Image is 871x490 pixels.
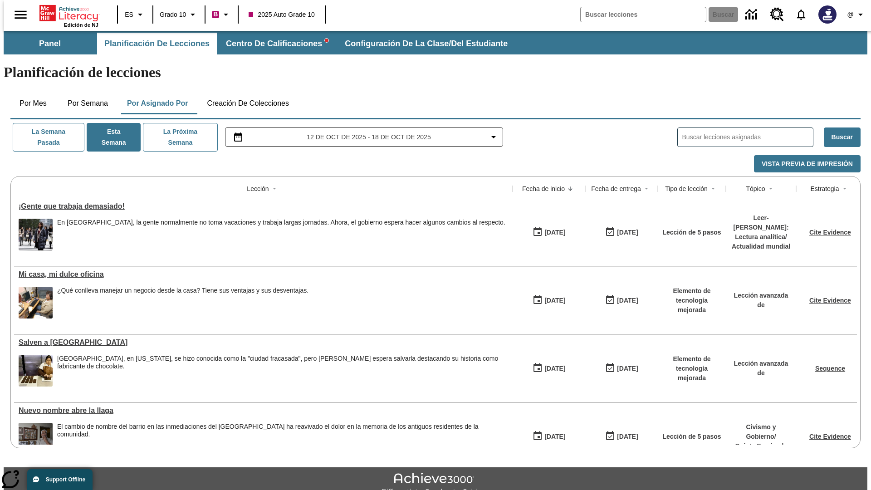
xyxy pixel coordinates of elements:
[226,39,328,49] span: Centro de calificaciones
[754,155,861,173] button: Vista previa de impresión
[39,3,98,28] div: Portada
[57,423,508,455] div: El cambio de nombre del barrio en las inmediaciones del estadio de los Dodgers ha reavivado el do...
[97,33,217,54] button: Planificación de lecciones
[789,3,813,26] a: Notificaciones
[125,10,133,20] span: ES
[544,363,565,374] div: [DATE]
[708,183,719,194] button: Sort
[765,2,789,27] a: Centro de recursos, Se abrirá en una pestaña nueva.
[19,219,53,250] img: Empresaria japonés posando en el cruce de peatones de una ciudad muy concurrida
[19,407,508,415] div: Nuevo nombre abre la llaga
[4,64,867,81] h1: Planificación de lecciones
[39,39,61,49] span: Panel
[247,184,269,193] div: Lección
[10,93,56,114] button: Por mes
[730,441,792,451] p: Quinta Enmienda
[200,93,296,114] button: Creación de colecciones
[522,184,565,193] div: Fecha de inicio
[662,354,721,383] p: Elemento de tecnología mejorada
[57,287,308,294] div: ¿Qué conlleva manejar un negocio desde la casa? Tiene sus ventajas y sus desventajas.
[730,213,792,242] p: Leer-[PERSON_NAME]: Lectura analítica /
[617,227,638,238] div: [DATE]
[565,183,576,194] button: Sort
[602,224,641,241] button: 10/13/25: Último día en que podrá accederse la lección
[19,270,508,279] div: Mi casa, mi dulce oficina
[602,428,641,445] button: 10/13/25: Último día en que podrá accederse la lección
[602,292,641,309] button: 10/13/25: Último día en que podrá accederse la lección
[617,431,638,442] div: [DATE]
[7,1,34,28] button: Abrir el menú lateral
[57,219,505,226] div: En [GEOGRAPHIC_DATA], la gente normalmente no toma vacaciones y trabaja largas jornadas. Ahora, e...
[730,291,792,310] p: Lección avanzada de
[19,407,508,415] a: Nuevo nombre abre la llaga, Lecciones
[765,183,776,194] button: Sort
[662,228,721,237] p: Lección de 5 pasos
[325,39,328,42] svg: writing assistant alert
[617,295,638,306] div: [DATE]
[46,476,85,483] span: Support Offline
[847,10,853,20] span: @
[19,287,53,318] img: Una mujer con audífonos sentada en un escritorio trabajando en un computador. Trabajar desde casa...
[4,33,516,54] div: Subbarra de navegación
[662,286,721,315] p: Elemento de tecnología mejorada
[104,39,210,49] span: Planificación de lecciones
[64,22,98,28] span: Edición de NJ
[121,6,150,23] button: Lenguaje: ES, Selecciona un idioma
[120,93,196,114] button: Por asignado por
[662,432,721,441] p: Lección de 5 pasos
[87,123,141,152] button: Esta semana
[842,6,871,23] button: Perfil/Configuración
[269,183,280,194] button: Sort
[809,433,851,440] a: Cite Evidence
[160,10,186,20] span: Grado 10
[307,132,431,142] span: 12 de oct de 2025 - 18 de oct de 2025
[213,9,218,20] span: B
[156,6,202,23] button: Grado: Grado 10, Elige un grado
[57,355,508,387] div: Central Falls, en Rhode Island, se hizo conocida como la "ciudad fracasada", pero Mike Ritz esper...
[581,7,706,22] input: Buscar campo
[740,2,765,27] a: Centro de información
[229,132,499,142] button: Seleccione el intervalo de fechas opción del menú
[617,363,638,374] div: [DATE]
[730,242,792,251] p: Actualidad mundial
[57,219,505,250] span: En Japón, la gente normalmente no toma vacaciones y trabaja largas jornadas. Ahora, el gobierno e...
[338,33,515,54] button: Configuración de la clase/del estudiante
[544,295,565,306] div: [DATE]
[544,227,565,238] div: [DATE]
[208,6,235,23] button: Boost El color de la clase es rojo violeta. Cambiar el color de la clase.
[19,355,53,387] img: Una mujer trabajando con chocolate en una cocina. Una ciudad estadounidense que una vez fue prósp...
[345,39,508,49] span: Configuración de la clase/del estudiante
[544,431,565,442] div: [DATE]
[529,292,568,309] button: 10/13/25: Primer día en que estuvo disponible la lección
[818,5,837,24] img: Avatar
[13,123,84,152] button: La semana pasada
[809,229,851,236] a: Cite Evidence
[19,423,53,455] img: dodgertown_121813.jpg
[27,469,93,490] button: Support Offline
[730,422,792,441] p: Civismo y Gobierno /
[529,224,568,241] button: 10/13/25: Primer día en que estuvo disponible la lección
[813,3,842,26] button: Escoja un nuevo avatar
[57,355,508,370] div: [GEOGRAPHIC_DATA], en [US_STATE], se hizo conocida como la "ciudad fracasada", pero [PERSON_NAME]...
[249,10,314,20] span: 2025 Auto Grade 10
[60,93,115,114] button: Por semana
[824,127,861,147] button: Buscar
[809,297,851,304] a: Cite Evidence
[839,183,850,194] button: Sort
[4,31,867,54] div: Subbarra de navegación
[529,360,568,377] button: 10/13/25: Primer día en que estuvo disponible la lección
[39,4,98,22] a: Portada
[57,423,508,438] div: El cambio de nombre del barrio en las inmediaciones del [GEOGRAPHIC_DATA] ha reavivado el dolor e...
[19,338,508,347] div: Salven a Chocolateville
[19,202,508,211] a: ¡Gente que trabaja demasiado!, Lecciones
[682,131,813,144] input: Buscar lecciones asignadas
[810,184,839,193] div: Estrategia
[57,287,308,318] span: ¿Qué conlleva manejar un negocio desde la casa? Tiene sus ventajas y sus desventajas.
[5,33,95,54] button: Panel
[529,428,568,445] button: 10/07/25: Primer día en que estuvo disponible la lección
[591,184,641,193] div: Fecha de entrega
[488,132,499,142] svg: Collapse Date Range Filter
[143,123,217,152] button: La próxima semana
[19,270,508,279] a: Mi casa, mi dulce oficina, Lecciones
